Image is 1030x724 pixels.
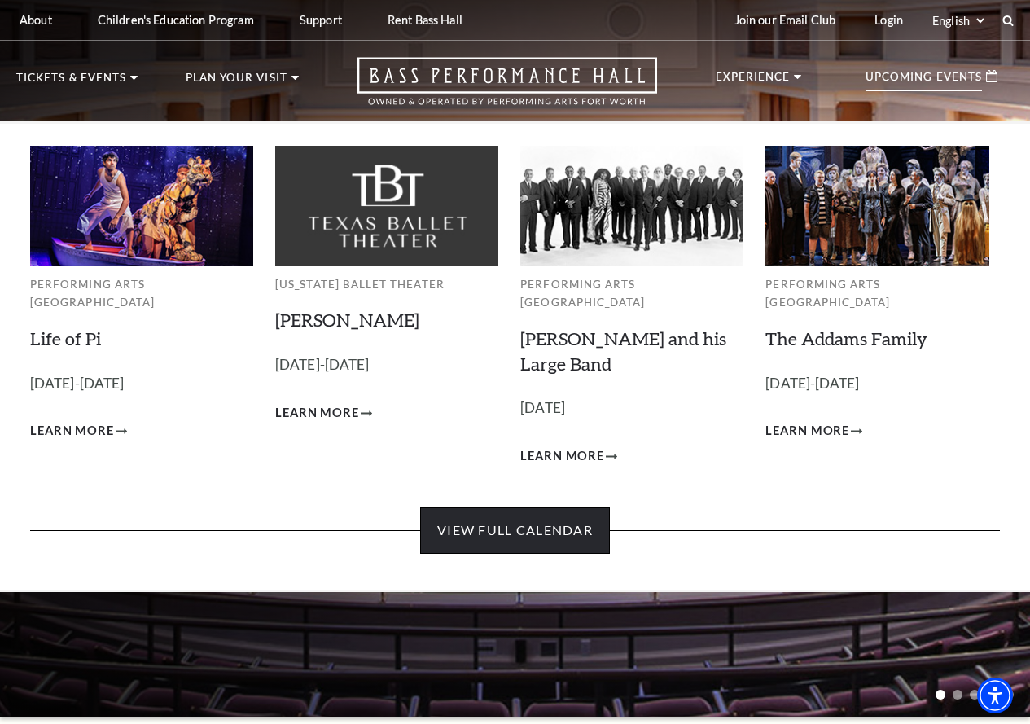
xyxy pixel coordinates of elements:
[275,353,498,377] p: [DATE]-[DATE]
[520,446,617,467] a: Learn More Lyle Lovett and his Large Band
[275,275,498,294] p: [US_STATE] Ballet Theater
[866,72,982,91] p: Upcoming Events
[300,13,342,27] p: Support
[275,403,359,423] span: Learn More
[765,275,988,312] p: Performing Arts [GEOGRAPHIC_DATA]
[520,327,726,375] a: [PERSON_NAME] and his Large Band
[520,397,743,420] p: [DATE]
[716,72,791,91] p: Experience
[30,327,101,349] a: Life of Pi
[30,146,253,265] img: Performing Arts Fort Worth
[20,13,52,27] p: About
[275,403,372,423] a: Learn More Peter Pan
[765,421,862,441] a: Learn More The Addams Family
[765,421,849,441] span: Learn More
[30,421,127,441] a: Learn More Life of Pi
[520,275,743,312] p: Performing Arts [GEOGRAPHIC_DATA]
[186,72,287,92] p: Plan Your Visit
[30,421,114,441] span: Learn More
[765,372,988,396] p: [DATE]-[DATE]
[30,372,253,396] p: [DATE]-[DATE]
[30,275,253,312] p: Performing Arts [GEOGRAPHIC_DATA]
[98,13,254,27] p: Children's Education Program
[765,146,988,265] img: Performing Arts Fort Worth
[765,327,927,349] a: The Addams Family
[929,13,987,29] select: Select:
[388,13,462,27] p: Rent Bass Hall
[977,678,1013,713] div: Accessibility Menu
[275,146,498,265] img: Texas Ballet Theater
[420,507,610,553] a: View Full Calendar
[16,72,126,92] p: Tickets & Events
[275,309,419,331] a: [PERSON_NAME]
[520,146,743,265] img: Performing Arts Fort Worth
[299,57,716,121] a: Open this option
[520,446,604,467] span: Learn More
